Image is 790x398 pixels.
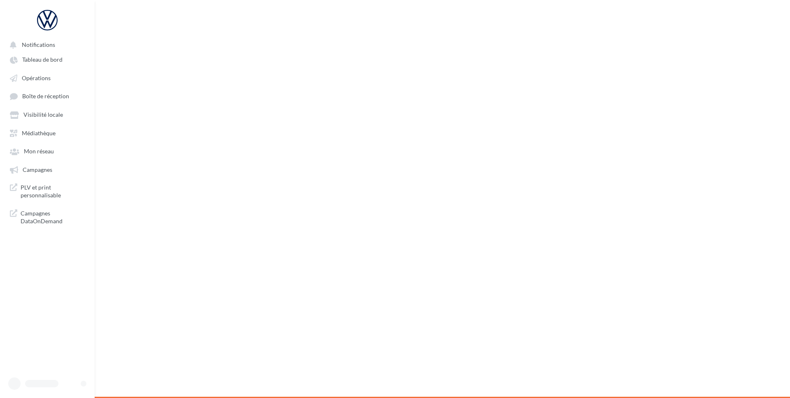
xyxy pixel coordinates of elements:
[21,183,85,199] span: PLV et print personnalisable
[5,180,90,203] a: PLV et print personnalisable
[5,52,90,67] a: Tableau de bord
[5,162,90,177] a: Campagnes
[22,130,56,137] span: Médiathèque
[5,88,90,104] a: Boîte de réception
[23,166,52,173] span: Campagnes
[22,74,51,81] span: Opérations
[22,93,69,100] span: Boîte de réception
[24,148,54,155] span: Mon réseau
[23,111,63,118] span: Visibilité locale
[5,206,90,229] a: Campagnes DataOnDemand
[5,143,90,158] a: Mon réseau
[5,107,90,122] a: Visibilité locale
[5,125,90,140] a: Médiathèque
[22,41,55,48] span: Notifications
[5,70,90,85] a: Opérations
[21,209,85,225] span: Campagnes DataOnDemand
[22,56,63,63] span: Tableau de bord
